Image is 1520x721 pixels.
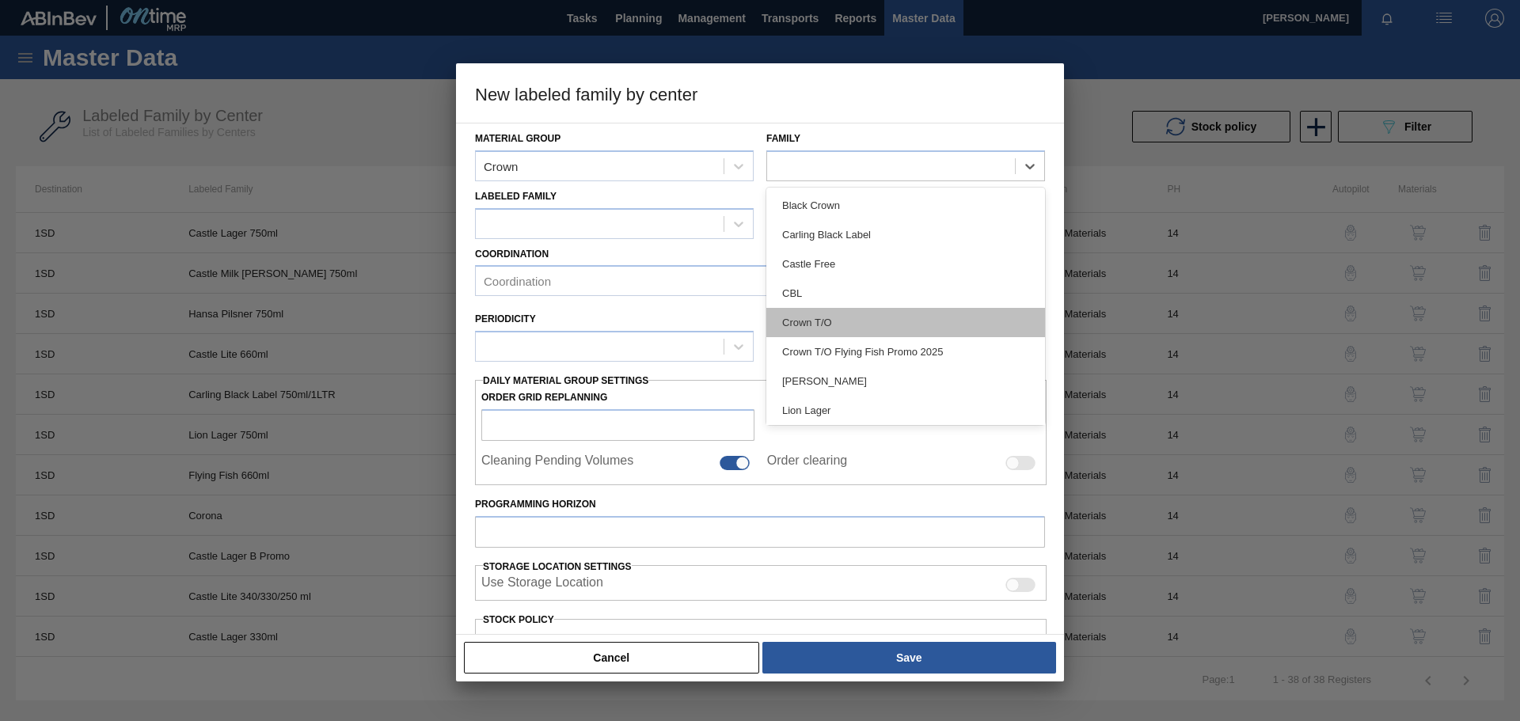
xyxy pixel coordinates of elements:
label: Periodicity [475,313,536,324]
label: Family [766,133,800,144]
div: Crown T/O Flying Fish Promo 2025 [766,337,1045,366]
span: Daily Material Group Settings [483,375,648,386]
button: Cancel [464,642,759,674]
label: When enabled, the system will display stocks from different storage locations. [481,575,603,594]
label: Programming Horizon [475,493,1045,516]
span: Storage Location Settings [483,561,632,572]
label: Labeled Family [475,191,557,202]
label: Material Group [475,133,560,144]
label: Order Grid Replanning [481,386,754,409]
div: Black Crown [766,191,1045,220]
div: Castle Free [766,249,1045,279]
label: Stock Policy [483,614,554,625]
div: CBL [766,279,1045,308]
div: [PERSON_NAME] [766,366,1045,396]
h3: New labeled family by center [456,63,1064,123]
div: Lion Lager [766,396,1045,425]
div: Crown T/O [766,308,1045,337]
div: Crown [484,159,518,173]
label: Order clearing [767,453,847,472]
label: Coordination [475,249,549,260]
button: Save [762,642,1056,674]
div: Coordination [484,275,551,288]
div: Carling Black Label [766,220,1045,249]
label: Cleaning Pending Volumes [481,453,633,472]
